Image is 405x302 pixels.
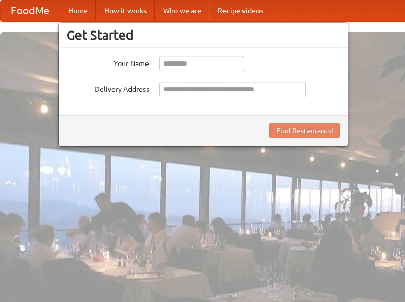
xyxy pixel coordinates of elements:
[67,27,340,43] h3: Get Started
[269,123,340,138] button: Find Restaurants!
[60,1,96,21] a: Home
[67,82,149,94] label: Delivery Address
[209,1,271,21] a: Recipe videos
[96,1,155,21] a: How it works
[67,56,149,69] label: Your Name
[155,1,209,21] a: Who we are
[1,1,60,21] a: FoodMe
